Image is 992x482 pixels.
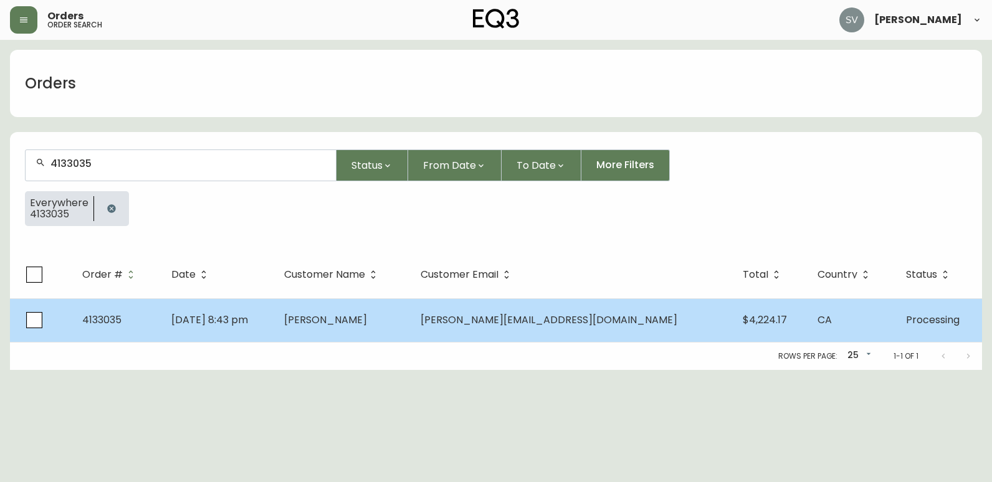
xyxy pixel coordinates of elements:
[517,158,556,173] span: To Date
[743,269,785,280] span: Total
[284,269,381,280] span: Customer Name
[906,271,937,278] span: Status
[30,209,88,220] span: 4133035
[581,149,670,181] button: More Filters
[82,271,123,278] span: Order #
[25,73,76,94] h1: Orders
[818,269,874,280] span: Country
[30,197,88,209] span: Everywhere
[906,269,953,280] span: Status
[839,7,864,32] img: 0ef69294c49e88f033bcbeb13310b844
[842,346,874,366] div: 25
[502,149,581,181] button: To Date
[351,158,383,173] span: Status
[421,313,677,327] span: [PERSON_NAME][EMAIL_ADDRESS][DOMAIN_NAME]
[50,158,326,169] input: Search
[408,149,502,181] button: From Date
[818,271,857,278] span: Country
[906,313,960,327] span: Processing
[171,271,196,278] span: Date
[284,271,365,278] span: Customer Name
[421,269,515,280] span: Customer Email
[473,9,519,29] img: logo
[47,21,102,29] h5: order search
[818,313,832,327] span: CA
[171,269,212,280] span: Date
[421,271,498,278] span: Customer Email
[778,351,837,362] p: Rows per page:
[47,11,83,21] span: Orders
[743,271,768,278] span: Total
[894,351,918,362] p: 1-1 of 1
[596,158,654,172] span: More Filters
[423,158,476,173] span: From Date
[82,269,139,280] span: Order #
[336,149,408,181] button: Status
[171,313,248,327] span: [DATE] 8:43 pm
[284,313,367,327] span: [PERSON_NAME]
[743,313,787,327] span: $4,224.17
[82,313,122,327] span: 4133035
[874,15,962,25] span: [PERSON_NAME]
